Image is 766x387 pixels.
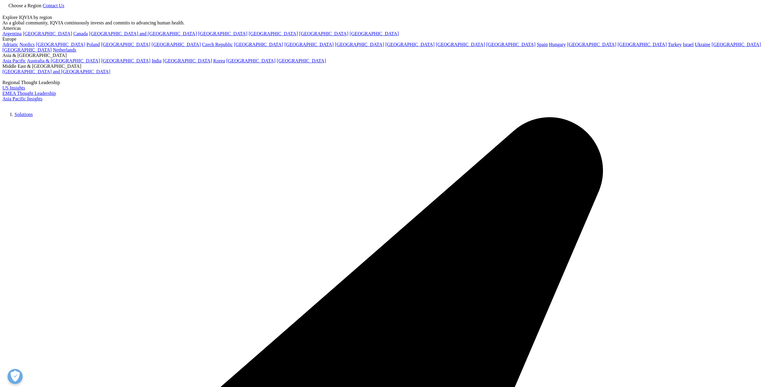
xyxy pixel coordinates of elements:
[213,58,225,63] a: Korea
[234,42,283,47] a: [GEOGRAPHIC_DATA]
[248,31,298,36] a: [GEOGRAPHIC_DATA]
[198,31,247,36] a: [GEOGRAPHIC_DATA]
[2,58,26,63] a: Asia Pacific
[385,42,434,47] a: [GEOGRAPHIC_DATA]
[53,47,76,52] a: Netherlands
[2,91,56,96] a: EMEA Thought Leadership
[2,36,764,42] div: Europe
[712,42,761,47] a: [GEOGRAPHIC_DATA]
[683,42,694,47] a: Israel
[350,31,399,36] a: [GEOGRAPHIC_DATA]
[567,42,616,47] a: [GEOGRAPHIC_DATA]
[617,42,667,47] a: [GEOGRAPHIC_DATA]
[2,26,764,31] div: Americas
[163,58,212,63] a: [GEOGRAPHIC_DATA]
[2,80,764,85] div: Regional Thought Leadership
[43,3,64,8] a: Contact Us
[2,31,22,36] a: Argentina
[36,42,85,47] a: [GEOGRAPHIC_DATA]
[23,31,72,36] a: [GEOGRAPHIC_DATA]
[284,42,334,47] a: [GEOGRAPHIC_DATA]
[14,112,33,117] a: Solutions
[537,42,548,47] a: Spain
[2,20,764,26] div: As a global community, IQVIA continuously invests and commits to advancing human health.
[226,58,275,63] a: [GEOGRAPHIC_DATA]
[2,96,42,101] a: Asia Pacific Insights
[89,31,197,36] a: [GEOGRAPHIC_DATA] and [GEOGRAPHIC_DATA]
[2,47,52,52] a: [GEOGRAPHIC_DATA]
[101,58,150,63] a: [GEOGRAPHIC_DATA]
[101,42,150,47] a: [GEOGRAPHIC_DATA]
[8,369,23,384] button: Präferenzen öffnen
[2,15,764,20] div: Explore IQVIA by region
[436,42,485,47] a: [GEOGRAPHIC_DATA]
[202,42,233,47] a: Czech Republic
[73,31,88,36] a: Canada
[277,58,326,63] a: [GEOGRAPHIC_DATA]
[2,69,110,74] a: [GEOGRAPHIC_DATA] and [GEOGRAPHIC_DATA]
[299,31,348,36] a: [GEOGRAPHIC_DATA]
[152,58,162,63] a: India
[152,42,201,47] a: [GEOGRAPHIC_DATA]
[19,42,35,47] a: Nordics
[668,42,682,47] a: Turkey
[486,42,536,47] a: [GEOGRAPHIC_DATA]
[2,53,764,58] div: Asia & [GEOGRAPHIC_DATA]
[2,42,18,47] a: Adriatic
[27,58,100,63] a: Australia & [GEOGRAPHIC_DATA]
[335,42,384,47] a: [GEOGRAPHIC_DATA]
[86,42,100,47] a: Poland
[549,42,566,47] a: Hungary
[8,3,41,8] span: Choose a Region
[2,85,25,90] a: US Insights
[2,64,764,69] div: Middle East & [GEOGRAPHIC_DATA]
[695,42,710,47] a: Ukraine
